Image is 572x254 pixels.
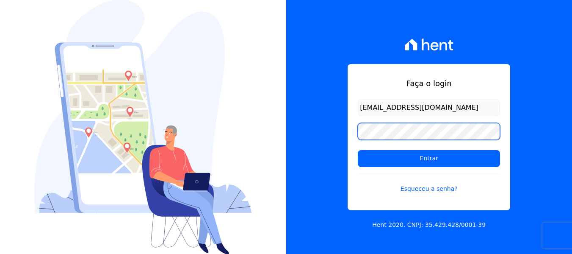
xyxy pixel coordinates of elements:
[358,99,500,116] input: Email
[358,150,500,167] input: Entrar
[372,221,486,229] p: Hent 2020. CNPJ: 35.429.428/0001-39
[358,78,500,89] h1: Faça o login
[358,174,500,193] a: Esqueceu a senha?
